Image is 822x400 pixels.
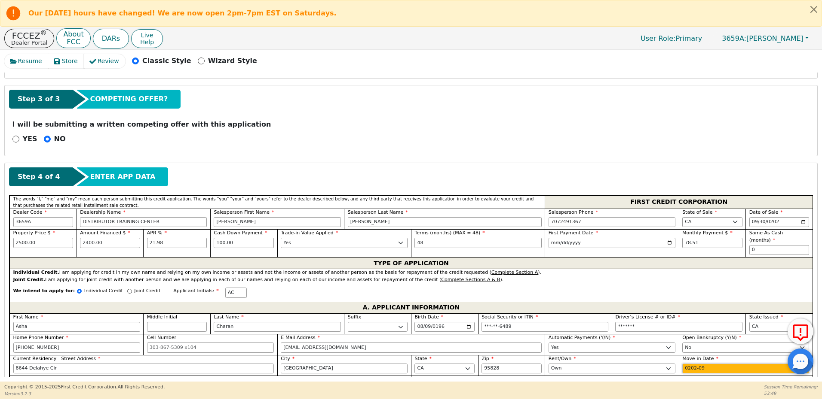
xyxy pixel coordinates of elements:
[4,54,49,68] button: Resume
[348,314,361,320] span: Suffix
[84,54,126,68] button: Review
[11,40,47,45] p: Dealer Portal
[281,356,294,361] span: City
[147,230,167,236] span: APR %
[147,335,176,340] span: Cell Number
[13,342,140,353] input: 303-867-5309 x104
[632,30,711,47] a: User Role:Primary
[13,356,101,361] span: Current Residency - Street Address
[682,209,717,215] span: State of Sale
[4,384,165,391] p: Copyright © 2015- 2025 First Credit Corporation.
[764,390,818,397] p: 53:49
[173,288,219,294] span: Applicant Initials:
[18,94,60,104] span: Step 3 of 3
[682,356,718,361] span: Move-in Date
[549,238,675,248] input: YYYY-MM-DD
[549,356,576,361] span: Rent/Own
[214,314,243,320] span: Last Name
[13,269,810,276] div: I am applying for credit in my own name and relying on my own income or assets and not the income...
[147,342,274,353] input: 303-867-5309 x104
[749,217,810,227] input: YYYY-MM-DD
[54,134,66,144] p: NO
[18,57,42,66] span: Resume
[142,56,191,66] p: Classic Style
[482,356,494,361] span: Zip
[764,384,818,390] p: Session Time Remaining:
[788,318,813,344] button: Report Error to FCC
[208,56,257,66] p: Wizard Style
[632,30,711,47] p: Primary
[482,314,538,320] span: Social Security or ITIN
[140,39,154,45] span: Help
[4,29,54,48] button: FCCEZ®Dealer Portal
[140,32,154,39] span: Live
[90,172,155,182] span: ENTER APP DATA
[13,276,810,284] div: I am applying for joint credit with another person and we are applying in each of our names and r...
[682,230,733,236] span: Monthly Payment $
[414,356,432,361] span: State
[56,28,90,48] button: AboutFCC
[214,209,274,215] span: Salesperson First Name
[441,277,500,282] u: Complete Sections A & B
[80,209,126,215] span: Dealership Name
[80,230,130,236] span: Amount Financed $
[13,277,45,282] strong: Joint Credit.
[348,209,408,215] span: Salesperson Last Name
[90,94,168,104] span: COMPETING OFFER?
[40,29,47,37] sup: ®
[482,322,608,332] input: 000-00-0000
[806,0,822,18] button: Close alert
[549,209,598,215] span: Salesperson Phone
[11,31,47,40] p: FCCEZ
[482,364,542,374] input: 90210
[549,335,615,340] span: Automatic Payments (Y/N)
[749,209,783,215] span: Date of Sale
[63,39,83,45] p: FCC
[722,34,804,42] span: [PERSON_NAME]
[13,209,47,215] span: Dealer Code
[713,32,818,45] button: 3659A:[PERSON_NAME]
[48,54,84,68] button: Store
[722,34,746,42] span: 3659A:
[131,29,163,48] button: LiveHelp
[13,314,43,320] span: First Name
[117,384,165,390] span: All Rights Reserved.
[491,270,538,275] u: Complete Section A
[281,335,320,340] span: E-Mail Address
[93,29,129,48] button: DARs
[363,302,460,313] span: A. APPLICANT INFORMATION
[13,335,68,340] span: Home Phone Number
[28,9,337,17] b: Our [DATE] hours have changed! We are now open 2pm-7pm EST on Saturdays.
[12,119,810,130] p: I will be submitting a written competing offer with this application
[4,391,165,397] p: Version 3.2.3
[13,288,75,302] span: We intend to apply for:
[630,197,727,208] span: FIRST CREDIT CORPORATION
[147,238,207,248] input: xx.xx%
[63,31,83,38] p: About
[414,314,443,320] span: Birth Date
[23,134,37,144] p: YES
[749,230,783,243] span: Same As Cash (months)
[98,57,119,66] span: Review
[62,57,78,66] span: Store
[134,288,160,295] p: Joint Credit
[13,270,59,275] strong: Individual Credit.
[414,322,475,332] input: YYYY-MM-DD
[549,217,675,227] input: 303-867-5309 x104
[641,34,675,42] span: User Role :
[13,230,55,236] span: Property Price $
[749,314,783,320] span: State Issued
[84,288,123,295] p: Individual Credit
[549,230,598,236] span: First Payment Date
[214,230,267,236] span: Cash Down Payment
[18,172,60,182] span: Step 4 of 4
[147,314,177,320] span: Middle Initial
[414,230,480,236] span: Terms (months) (MAX = 48)
[682,364,809,374] input: YYYY-MM-DD
[9,195,545,209] div: The words "I," "me" and "my" mean each person submitting this credit application. The words "you"...
[281,230,338,236] span: Trade-in Value Applied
